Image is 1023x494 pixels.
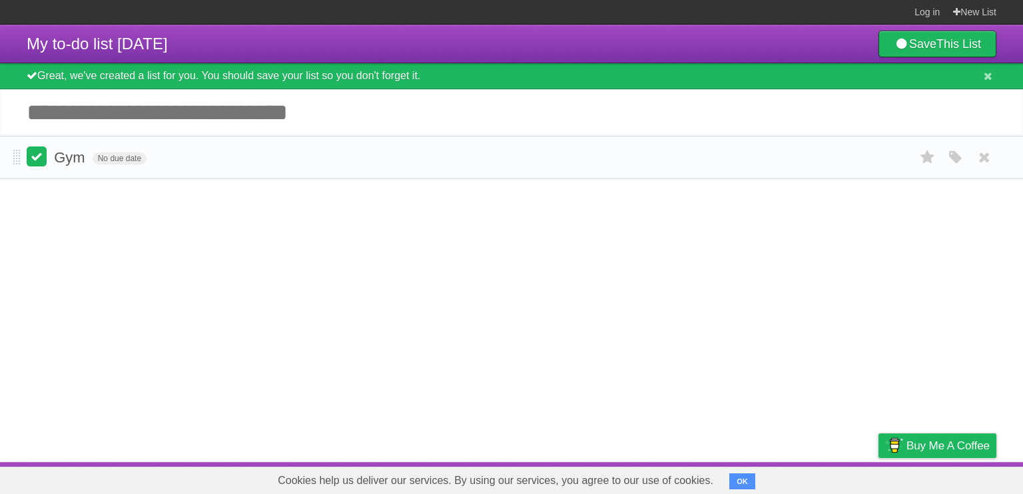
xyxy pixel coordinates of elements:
a: Privacy [861,465,896,491]
span: Cookies help us deliver our services. By using our services, you agree to our use of cookies. [264,467,727,494]
button: OK [729,473,755,489]
a: Buy me a coffee [878,433,996,458]
span: No due date [93,152,147,164]
label: Done [27,146,47,166]
span: Gym [54,149,88,166]
label: Star task [915,146,940,168]
a: Suggest a feature [912,465,996,491]
a: Terms [816,465,845,491]
a: Developers [745,465,799,491]
span: Buy me a coffee [906,434,990,457]
b: This List [936,37,981,51]
a: About [701,465,729,491]
img: Buy me a coffee [885,434,903,457]
a: SaveThis List [878,31,996,57]
span: My to-do list [DATE] [27,35,168,53]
